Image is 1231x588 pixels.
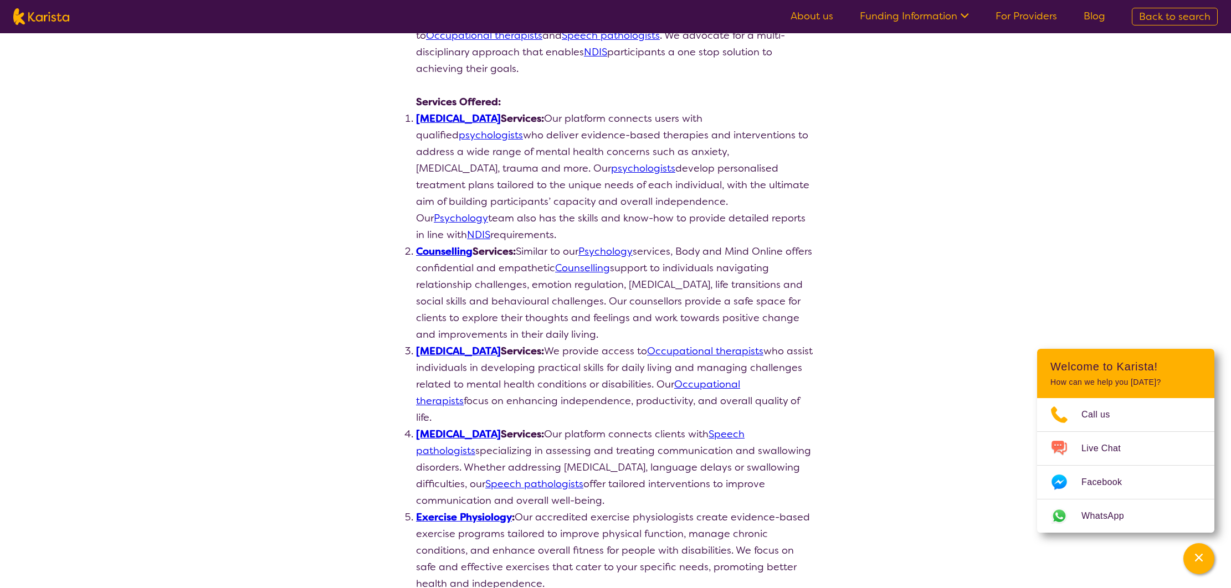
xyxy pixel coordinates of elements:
[416,112,501,125] a: [MEDICAL_DATA]
[1037,349,1214,533] div: Channel Menu
[611,162,675,175] a: psychologists
[416,344,544,358] strong: Services:
[1050,378,1201,387] p: How can we help you [DATE]?
[647,344,763,358] a: Occupational therapists
[416,426,815,509] li: Our platform connects clients with specializing in assessing and treating communication and swall...
[416,510,512,524] a: Exercise Physiology
[434,212,488,225] a: Psychology
[996,9,1057,23] a: For Providers
[1132,8,1218,25] a: Back to search
[1081,474,1135,491] span: Facebook
[416,112,544,125] strong: Services:
[1081,440,1134,457] span: Live Chat
[416,245,516,258] strong: Services:
[416,510,515,524] strong: :
[416,243,815,343] li: Similar to our services, Body and Mind Online offers confidential and empathetic support to indiv...
[426,29,542,42] a: Occupational therapists
[1081,508,1137,524] span: WhatsApp
[1084,9,1105,23] a: Blog
[459,128,523,142] a: psychologists
[416,343,815,426] li: We provide access to who assist individuals in developing practical skills for daily living and m...
[1037,499,1214,533] a: Web link opens in a new tab.
[584,45,607,59] a: NDIS
[1050,360,1201,373] h2: Welcome to Karista!
[416,427,501,441] a: [MEDICAL_DATA]
[416,344,501,358] a: [MEDICAL_DATA]
[1139,10,1211,23] span: Back to search
[416,110,815,243] li: Our platform connects users with qualified who deliver evidence-based therapies and interventions...
[416,95,501,109] strong: Services Offered:
[485,477,583,491] a: Speech pathologists
[578,245,633,258] a: Psychology
[791,9,833,23] a: About us
[860,9,969,23] a: Funding Information
[1037,398,1214,533] ul: Choose channel
[1081,406,1124,423] span: Call us
[1183,543,1214,574] button: Channel Menu
[416,245,473,258] a: Counselling
[467,228,490,241] a: NDIS
[562,29,660,42] a: Speech pathologists
[555,261,610,275] a: Counselling
[416,427,544,441] strong: Services:
[13,8,69,25] img: Karista logo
